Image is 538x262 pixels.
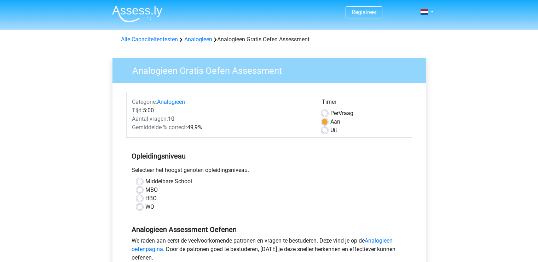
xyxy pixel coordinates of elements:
label: WO [145,203,154,211]
h3: Analogieen Gratis Oefen Assessment [124,62,421,76]
h5: Opleidingsniveau [132,149,407,163]
div: 10 [127,115,317,123]
img: Assessly [112,6,162,22]
a: Registreer [352,9,376,16]
div: 49,9% [127,123,317,132]
span: Tijd: [132,107,143,114]
span: Gemiddelde % correct: [132,124,187,131]
div: Selecteer het hoogst genoten opleidingsniveau. [126,166,412,177]
label: Vraag [330,109,353,118]
div: 5:00 [127,106,317,115]
a: Analogieen [184,36,212,43]
h5: Analogieen Assessment Oefenen [132,225,407,234]
span: Aantal vragen: [132,115,168,122]
div: Analogieen Gratis Oefen Assessment [118,35,420,44]
label: Aan [330,118,340,126]
label: MBO [145,186,158,194]
a: Alle Capaciteitentesten [121,36,178,43]
label: Uit [330,126,337,135]
span: Categorie: [132,99,157,105]
label: HBO [145,194,157,203]
span: Per [330,110,339,117]
label: Middelbare School [145,177,192,186]
a: Analogieen [157,99,185,105]
div: Timer [322,98,406,109]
